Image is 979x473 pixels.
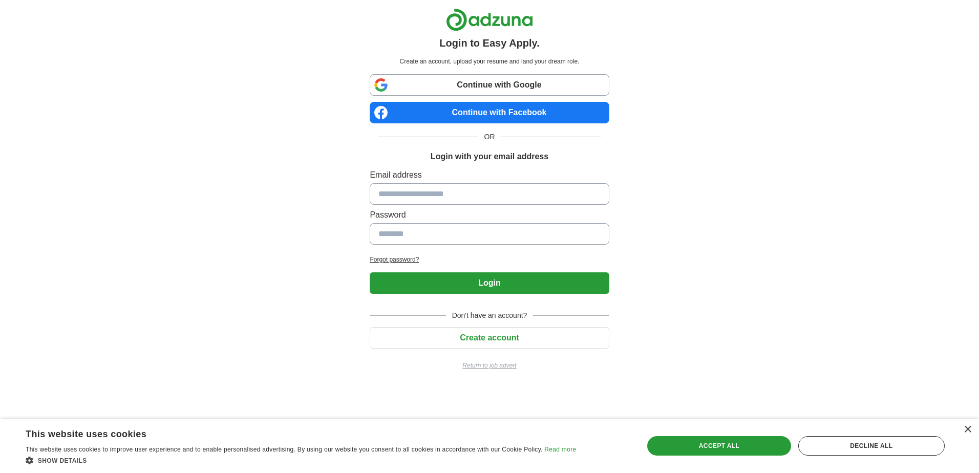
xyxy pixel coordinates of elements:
div: Decline all [798,436,945,456]
label: Password [370,209,609,221]
div: Close [964,426,971,434]
p: Create an account, upload your resume and land your dream role. [372,57,607,66]
a: Forgot password? [370,255,609,264]
a: Return to job advert [370,361,609,370]
span: OR [478,132,501,142]
div: Show details [26,455,576,465]
div: Accept all [647,436,791,456]
div: This website uses cookies [26,425,550,440]
span: Show details [38,457,87,464]
button: Create account [370,327,609,349]
h1: Login to Easy Apply. [439,35,540,51]
h1: Login with your email address [431,150,548,163]
img: Adzuna logo [446,8,533,31]
a: Continue with Google [370,74,609,96]
a: Create account [370,333,609,342]
label: Email address [370,169,609,181]
a: Read more, opens a new window [544,446,576,453]
span: This website uses cookies to improve user experience and to enable personalised advertising. By u... [26,446,543,453]
button: Login [370,272,609,294]
a: Continue with Facebook [370,102,609,123]
span: Don't have an account? [446,310,534,321]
